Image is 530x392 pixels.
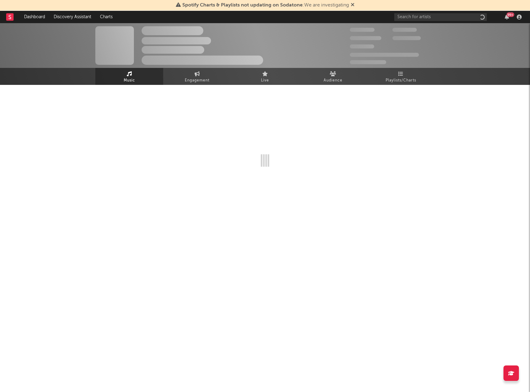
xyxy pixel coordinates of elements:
a: Audience [299,68,367,85]
div: 99 + [507,12,514,17]
button: 99+ [505,15,509,19]
span: Spotify Charts & Playlists not updating on Sodatone [182,3,303,8]
span: Dismiss [351,3,354,8]
a: Playlists/Charts [367,68,435,85]
span: Audience [324,77,342,84]
a: Engagement [163,68,231,85]
a: Discovery Assistant [49,11,96,23]
span: 300,000 [350,28,375,32]
span: 100,000 [350,44,374,48]
input: Search for artists [394,13,487,21]
span: Live [261,77,269,84]
span: 1,000,000 [392,36,421,40]
span: : We are investigating [182,3,349,8]
span: 50,000,000 [350,36,381,40]
a: Charts [96,11,117,23]
span: Playlists/Charts [386,77,416,84]
span: Music [124,77,135,84]
span: 100,000 [392,28,417,32]
a: Dashboard [20,11,49,23]
span: Jump Score: 85.0 [350,60,386,64]
a: Live [231,68,299,85]
span: 50,000,000 Monthly Listeners [350,53,419,57]
a: Music [95,68,163,85]
span: Engagement [185,77,209,84]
